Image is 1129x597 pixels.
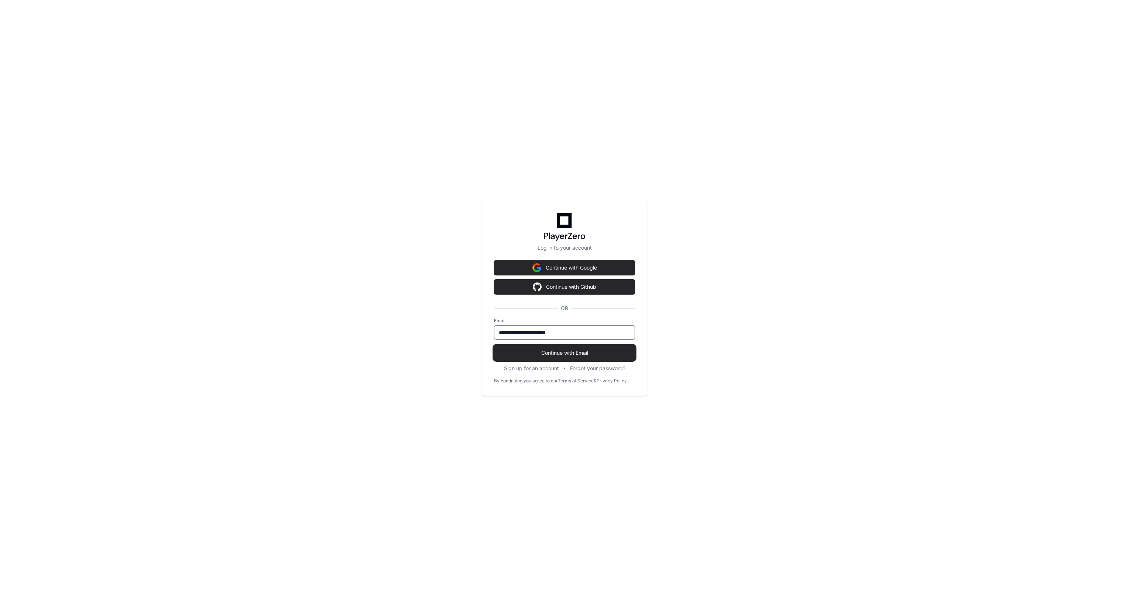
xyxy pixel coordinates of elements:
img: Sign in with google [532,260,541,275]
button: Sign up for an account [504,365,559,372]
button: Forgot your password? [570,365,625,372]
div: By continuing you agree to our [494,378,558,384]
div: & [594,378,597,384]
span: OR [558,305,571,312]
a: Privacy Policy. [597,378,628,384]
button: Continue with Google [494,260,635,275]
label: Email [494,318,635,324]
button: Continue with Email [494,346,635,360]
span: Continue with Email [494,349,635,357]
p: Log in to your account [494,244,635,251]
button: Continue with Github [494,280,635,294]
img: Sign in with google [533,280,542,294]
a: Terms of Service [558,378,594,384]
